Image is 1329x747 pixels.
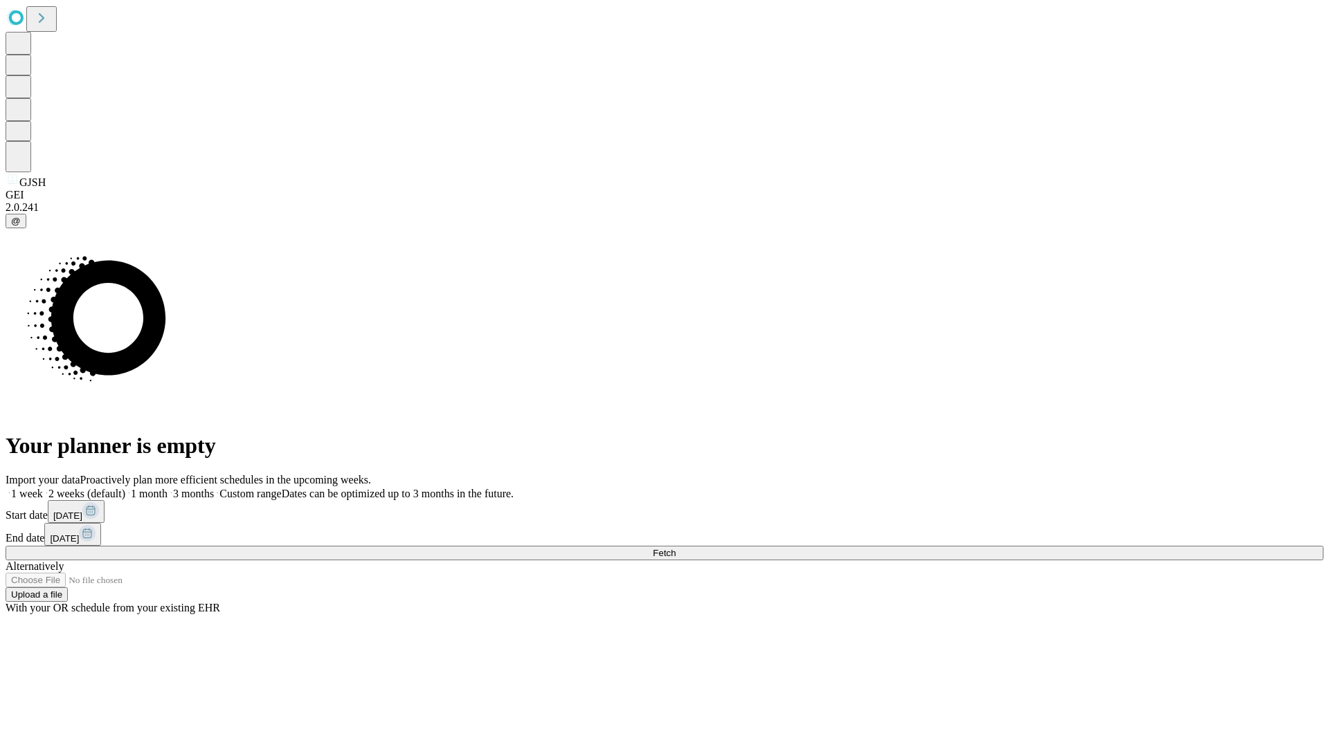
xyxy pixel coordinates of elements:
span: GJSH [19,176,46,188]
span: 1 week [11,488,43,499]
span: 3 months [173,488,214,499]
span: Dates can be optimized up to 3 months in the future. [282,488,514,499]
span: Alternatively [6,560,64,572]
h1: Your planner is empty [6,433,1323,459]
div: End date [6,523,1323,546]
span: Proactively plan more efficient schedules in the upcoming weeks. [80,474,371,486]
button: @ [6,214,26,228]
span: Import your data [6,474,80,486]
span: [DATE] [53,510,82,521]
span: Custom range [219,488,281,499]
span: @ [11,216,21,226]
div: Start date [6,500,1323,523]
button: Upload a file [6,587,68,602]
button: [DATE] [48,500,105,523]
span: Fetch [653,548,676,558]
span: 2 weeks (default) [48,488,125,499]
span: With your OR schedule from your existing EHR [6,602,220,614]
span: 1 month [131,488,168,499]
button: Fetch [6,546,1323,560]
div: 2.0.241 [6,201,1323,214]
span: [DATE] [50,533,79,544]
button: [DATE] [44,523,101,546]
div: GEI [6,189,1323,201]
